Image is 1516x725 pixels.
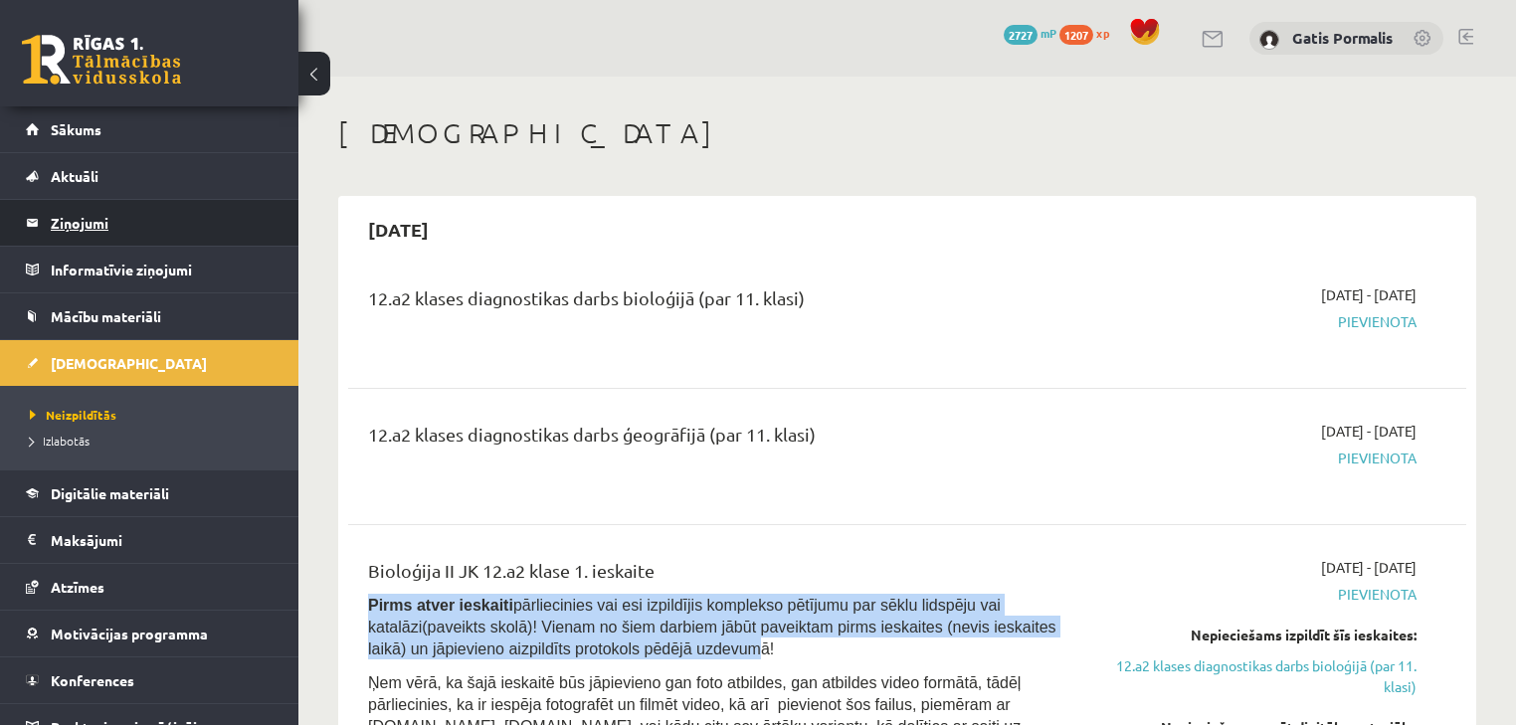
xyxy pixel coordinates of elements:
[26,657,274,703] a: Konferences
[1096,25,1109,41] span: xp
[51,307,161,325] span: Mācību materiāli
[1321,421,1417,442] span: [DATE] - [DATE]
[26,106,274,152] a: Sākums
[368,557,1057,594] div: Bioloģija II JK 12.a2 klase 1. ieskaite
[51,484,169,502] span: Digitālie materiāli
[30,407,116,423] span: Neizpildītās
[51,247,274,292] legend: Informatīvie ziņojumi
[26,470,274,516] a: Digitālie materiāli
[26,293,274,339] a: Mācību materiāli
[348,206,449,253] h2: [DATE]
[30,432,279,450] a: Izlabotās
[368,597,513,614] strong: Pirms atver ieskaiti
[26,200,274,246] a: Ziņojumi
[51,578,104,596] span: Atzīmes
[1087,584,1417,605] span: Pievienota
[26,247,274,292] a: Informatīvie ziņojumi
[368,597,1056,657] span: pārliecinies vai esi izpildījis komplekso pētījumu par sēklu lidspēju vai katalāzi(paveikts skolā...
[26,153,274,199] a: Aktuāli
[51,354,207,372] span: [DEMOGRAPHIC_DATA]
[1087,625,1417,645] div: Nepieciešams izpildīt šīs ieskaites:
[1292,28,1393,48] a: Gatis Pormalis
[26,611,274,656] a: Motivācijas programma
[1087,311,1417,332] span: Pievienota
[368,421,1057,457] div: 12.a2 klases diagnostikas darbs ģeogrāfijā (par 11. klasi)
[26,340,274,386] a: [DEMOGRAPHIC_DATA]
[51,517,274,563] legend: Maksājumi
[1321,284,1417,305] span: [DATE] - [DATE]
[51,167,98,185] span: Aktuāli
[368,284,1057,321] div: 12.a2 klases diagnostikas darbs bioloģijā (par 11. klasi)
[1041,25,1056,41] span: mP
[1004,25,1056,41] a: 2727 mP
[1087,655,1417,697] a: 12.a2 klases diagnostikas darbs bioloģijā (par 11. klasi)
[30,406,279,424] a: Neizpildītās
[51,200,274,246] legend: Ziņojumi
[26,517,274,563] a: Maksājumi
[1259,30,1279,50] img: Gatis Pormalis
[22,35,181,85] a: Rīgas 1. Tālmācības vidusskola
[1059,25,1119,41] a: 1207 xp
[51,671,134,689] span: Konferences
[1059,25,1093,45] span: 1207
[30,433,90,449] span: Izlabotās
[1004,25,1038,45] span: 2727
[51,120,101,138] span: Sākums
[26,564,274,610] a: Atzīmes
[1087,448,1417,468] span: Pievienota
[1321,557,1417,578] span: [DATE] - [DATE]
[338,116,1476,150] h1: [DEMOGRAPHIC_DATA]
[51,625,208,642] span: Motivācijas programma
